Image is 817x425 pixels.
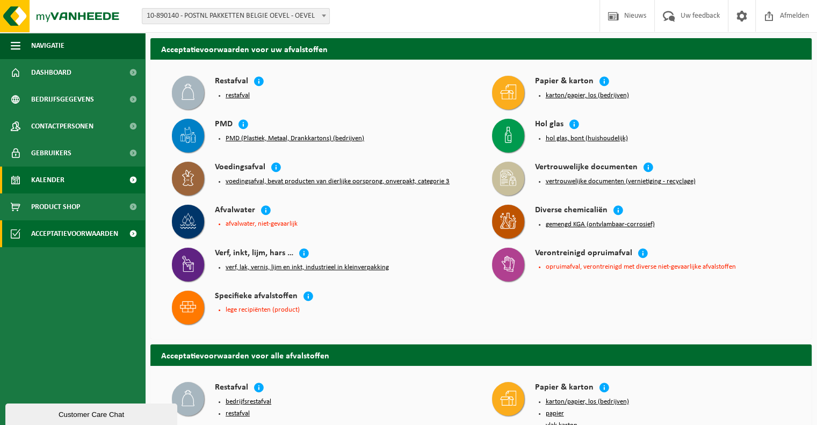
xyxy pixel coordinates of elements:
[215,291,298,303] h4: Specifieke afvalstoffen
[31,193,80,220] span: Product Shop
[226,220,471,227] li: afvalwater, niet-gevaarlijk
[142,8,330,24] span: 10-890140 - POSTNL PAKKETTEN BELGIE OEVEL - OEVEL
[142,9,329,24] span: 10-890140 - POSTNL PAKKETTEN BELGIE OEVEL - OEVEL
[5,401,179,425] iframe: chat widget
[31,167,64,193] span: Kalender
[215,119,233,131] h4: PMD
[215,205,255,217] h4: Afvalwater
[546,177,696,186] button: vertrouwelijke documenten (vernietiging - recyclage)
[546,263,791,270] li: opruimafval, verontreinigd met diverse niet-gevaarlijke afvalstoffen
[535,162,638,174] h4: Vertrouwelijke documenten
[226,306,471,313] li: lege recipiënten (product)
[31,59,71,86] span: Dashboard
[226,91,250,100] button: restafval
[31,140,71,167] span: Gebruikers
[215,162,265,174] h4: Voedingsafval
[150,38,812,59] h2: Acceptatievoorwaarden voor uw afvalstoffen
[150,344,812,365] h2: Acceptatievoorwaarden voor alle afvalstoffen
[226,177,450,186] button: voedingsafval, bevat producten van dierlijke oorsprong, onverpakt, categorie 3
[546,91,629,100] button: karton/papier, los (bedrijven)
[546,409,564,418] button: papier
[546,134,628,143] button: hol glas, bont (huishoudelijk)
[546,398,629,406] button: karton/papier, los (bedrijven)
[226,134,364,143] button: PMD (Plastiek, Metaal, Drankkartons) (bedrijven)
[226,398,271,406] button: bedrijfsrestafval
[215,382,248,394] h4: Restafval
[535,205,608,217] h4: Diverse chemicaliën
[31,32,64,59] span: Navigatie
[535,76,594,88] h4: Papier & karton
[31,220,118,247] span: Acceptatievoorwaarden
[31,86,94,113] span: Bedrijfsgegevens
[546,220,655,229] button: gemengd KGA (ontvlambaar-corrosief)
[535,382,594,394] h4: Papier & karton
[31,113,93,140] span: Contactpersonen
[226,409,250,418] button: restafval
[215,76,248,88] h4: Restafval
[226,263,389,272] button: verf, lak, vernis, lijm en inkt, industrieel in kleinverpakking
[535,248,632,260] h4: Verontreinigd opruimafval
[215,248,293,260] h4: Verf, inkt, lijm, hars …
[535,119,563,131] h4: Hol glas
